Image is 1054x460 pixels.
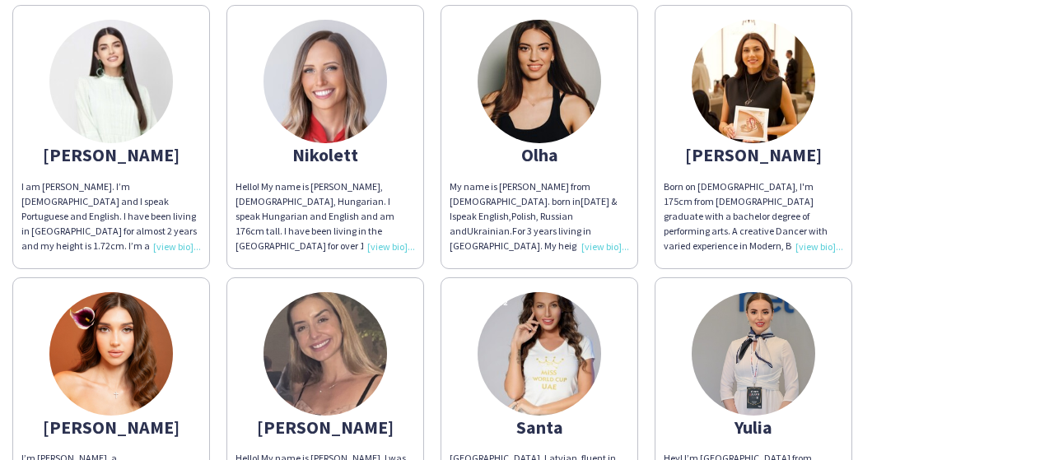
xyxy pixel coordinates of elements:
span: Russian and [450,210,573,237]
span: speak English, [452,210,511,222]
img: thumb-68a91a2c4c175.jpeg [263,20,387,143]
img: thumb-2a57d731-b7b6-492a-b9b5-2b59371f8645.jpg [263,292,387,416]
div: Hello! My name is [PERSON_NAME], [DEMOGRAPHIC_DATA], Hungarian. I speak Hungarian and English and... [236,179,415,254]
span: Born on [DEMOGRAPHIC_DATA], I'm 175cm from [DEMOGRAPHIC_DATA] graduate with a bachelor degree of ... [664,180,839,402]
div: Nikolett [236,147,415,162]
span: For 3 years living in [GEOGRAPHIC_DATA]. My height is 175. Have good experience and professional ... [450,225,623,357]
img: thumb-fb29a5e4-92de-4662-92a5-3965a5de7078.jpg [692,292,815,416]
div: Olha [450,147,629,162]
img: thumb-8b9f0cc8-9f7a-4df8-92f1-3fcfe147ca90.jpg [49,292,173,416]
span: Polish, [511,210,539,222]
div: [PERSON_NAME] [21,420,201,434]
div: Yulia [664,420,843,434]
span: My name is [PERSON_NAME] from [DEMOGRAPHIC_DATA]. born in [450,180,590,207]
img: thumb-67ab86d9c61f0.jpeg [692,20,815,143]
div: [PERSON_NAME] [664,147,843,162]
span: Ukrainian. [467,225,512,237]
div: [PERSON_NAME] [236,420,415,434]
img: thumb-62d470ed85d64.jpeg [478,20,601,143]
img: thumb-63d0164d2fa80.jpg [478,292,601,416]
div: [PERSON_NAME] [21,147,201,162]
img: thumb-6891fe4fabf94.jpeg [49,20,173,143]
div: Santa [450,420,629,434]
div: I am [PERSON_NAME]. I’m [DEMOGRAPHIC_DATA] and I speak Portuguese and English. I have been living... [21,179,201,254]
